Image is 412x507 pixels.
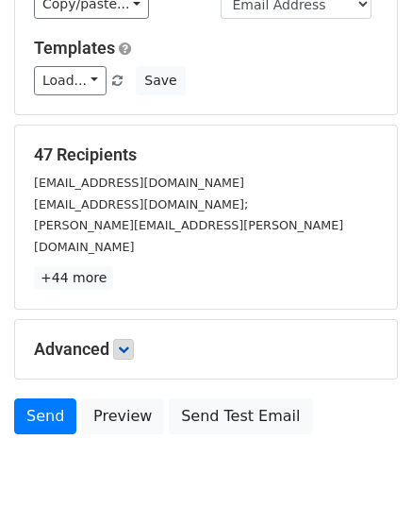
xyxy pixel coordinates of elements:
small: [EMAIL_ADDRESS][DOMAIN_NAME] [34,176,244,190]
a: Send [14,398,76,434]
a: Preview [81,398,164,434]
small: [EMAIL_ADDRESS][DOMAIN_NAME]; [34,197,248,211]
button: Save [136,66,185,95]
a: Load... [34,66,107,95]
iframe: Chat Widget [318,416,412,507]
a: +44 more [34,266,113,290]
small: [PERSON_NAME][EMAIL_ADDRESS][PERSON_NAME][DOMAIN_NAME] [34,218,343,254]
a: Send Test Email [169,398,312,434]
a: Templates [34,38,115,58]
h5: Advanced [34,339,378,360]
h5: 47 Recipients [34,144,378,165]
